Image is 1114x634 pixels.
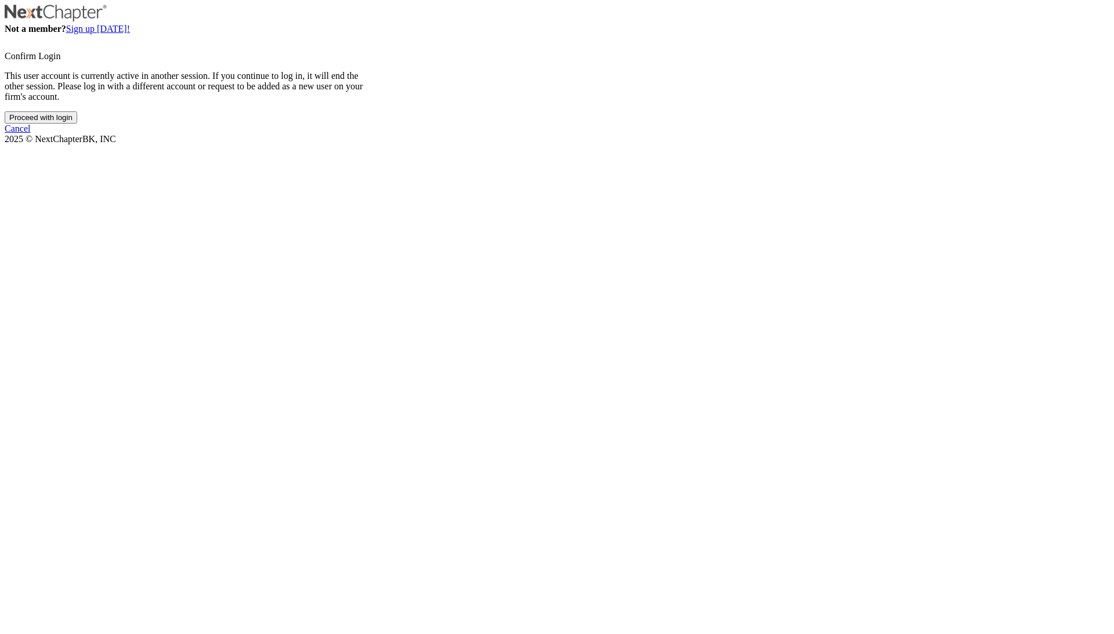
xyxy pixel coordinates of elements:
div: 2025 © NextChapterBK, INC [5,134,1109,144]
strong: Not a member? [5,24,66,34]
a: Cancel [5,124,30,133]
input: Proceed with login [5,111,77,124]
div: Confirm Login [5,51,376,61]
p: This user account is currently active in another session. If you continue to log in, it will end ... [5,71,376,102]
a: Sign up [DATE]! [66,24,130,34]
img: NextChapter [5,5,109,21]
